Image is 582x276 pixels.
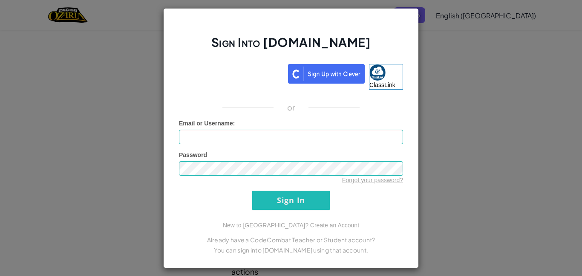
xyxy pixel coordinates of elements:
[288,64,365,84] img: clever_sso_button@2x.png
[179,151,207,158] span: Password
[179,119,235,128] label: :
[369,81,395,88] span: ClassLink
[179,120,233,127] span: Email or Username
[287,102,295,113] p: or
[223,222,359,229] a: New to [GEOGRAPHIC_DATA]? Create an Account
[179,34,403,59] h2: Sign Into [DOMAIN_NAME]
[369,64,386,81] img: classlink-logo-small.png
[179,245,403,255] p: You can sign into [DOMAIN_NAME] using that account.
[342,177,403,183] a: Forgot your password?
[175,63,288,82] iframe: Sign in with Google Button
[252,191,330,210] input: Sign In
[179,235,403,245] p: Already have a CodeCombat Teacher or Student account?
